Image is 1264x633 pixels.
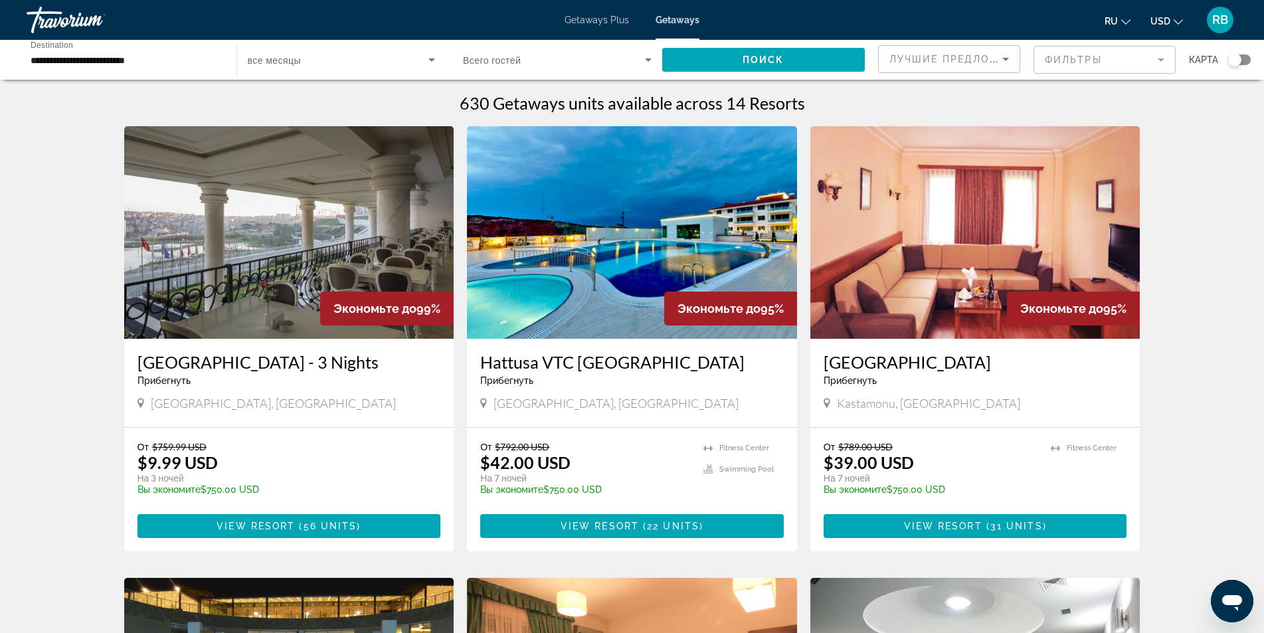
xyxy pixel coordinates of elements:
span: Вы экономите [137,484,201,495]
p: На 7 ночей [480,472,690,484]
a: Travorium [27,3,159,37]
button: View Resort(22 units) [480,514,784,538]
span: Fitness Center [719,444,769,452]
p: На 7 ночей [824,472,1038,484]
span: Лучшие предложения [889,54,1031,64]
span: [GEOGRAPHIC_DATA], [GEOGRAPHIC_DATA] [494,396,739,410]
a: Hattusa VTC [GEOGRAPHIC_DATA] [480,352,784,372]
span: Всего гостей [463,55,521,66]
p: $9.99 USD [137,452,218,472]
button: View Resort(56 units) [137,514,441,538]
p: $750.00 USD [480,484,690,495]
button: User Menu [1203,6,1237,34]
span: USD [1150,16,1170,27]
a: [GEOGRAPHIC_DATA] - 3 Nights [137,352,441,372]
span: Destination [31,41,73,49]
img: 5442I01X.jpg [810,126,1140,339]
img: D617E01X.jpg [467,126,797,339]
a: Getaways [656,15,699,25]
span: 22 units [647,521,699,531]
div: 99% [320,292,454,325]
a: Getaways Plus [565,15,629,25]
span: От [480,441,492,452]
h1: 630 Getaways units available across 14 Resorts [460,93,805,113]
span: Вы экономите [480,484,543,495]
span: Прибегнуть [480,375,533,386]
button: View Resort(31 units) [824,514,1127,538]
span: View Resort [561,521,639,531]
span: ( ) [295,521,361,531]
button: Change currency [1150,11,1183,31]
span: View Resort [904,521,982,531]
mat-select: Sort by [889,51,1009,67]
span: Swimming Pool [719,465,774,474]
span: ( ) [639,521,703,531]
span: карта [1189,50,1218,69]
span: $792.00 USD [495,441,549,452]
span: Экономьте до [333,302,416,316]
a: [GEOGRAPHIC_DATA] [824,352,1127,372]
span: [GEOGRAPHIC_DATA], [GEOGRAPHIC_DATA] [151,396,396,410]
span: ru [1105,16,1118,27]
p: $750.00 USD [824,484,1038,495]
span: $789.00 USD [838,441,893,452]
span: От [137,441,149,452]
span: ( ) [982,521,1047,531]
span: RB [1212,13,1228,27]
span: Экономьте до [677,302,761,316]
button: Filter [1034,45,1176,74]
span: все месяцы [248,55,301,66]
span: Экономьте до [1020,302,1103,316]
span: Прибегнуть [824,375,877,386]
span: От [824,441,835,452]
span: 31 units [990,521,1043,531]
p: $39.00 USD [824,452,914,472]
iframe: Кнопка запуска окна обмена сообщениями [1211,580,1253,622]
span: $759.99 USD [152,441,207,452]
span: Fitness Center [1067,444,1117,452]
span: Вы экономите [824,484,887,495]
p: На 3 ночей [137,472,428,484]
p: $750.00 USD [137,484,428,495]
img: RU76O01X.jpg [124,126,454,339]
span: Прибегнуть [137,375,191,386]
p: $42.00 USD [480,452,571,472]
button: Change language [1105,11,1130,31]
button: Поиск [662,48,865,72]
span: View Resort [217,521,295,531]
div: 95% [664,292,797,325]
span: Поиск [743,54,784,65]
div: 95% [1007,292,1140,325]
span: Kastamonu, [GEOGRAPHIC_DATA] [837,396,1020,410]
span: 56 units [304,521,357,531]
